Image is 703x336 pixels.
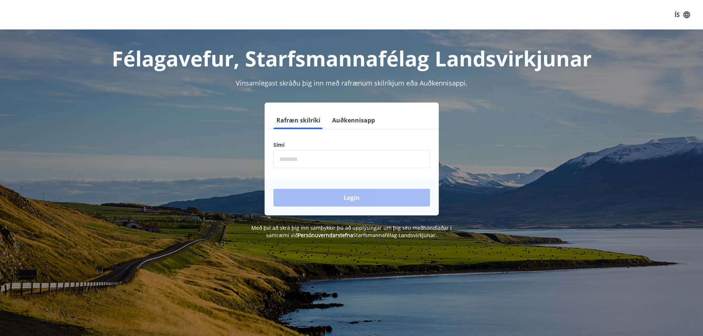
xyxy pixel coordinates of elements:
span: Með því að skrá þig inn samþykkir þú að upplýsingar um þig séu meðhöndlaðar í samræmi við Starfsm... [251,224,452,239]
span: Vinsamlegast skráðu þig inn með rafrænum skilríkjum eða Auðkennisappi. [236,79,468,87]
button: Rafræn skilríki [273,111,323,129]
button: ÍS [671,8,694,21]
label: Sími [273,141,430,149]
a: Persónuverndarstefna [298,232,353,239]
button: Auðkennisapp [329,111,378,129]
h1: Félagavefur, Starfsmannafélag Landsvirkjunar [95,44,609,72]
